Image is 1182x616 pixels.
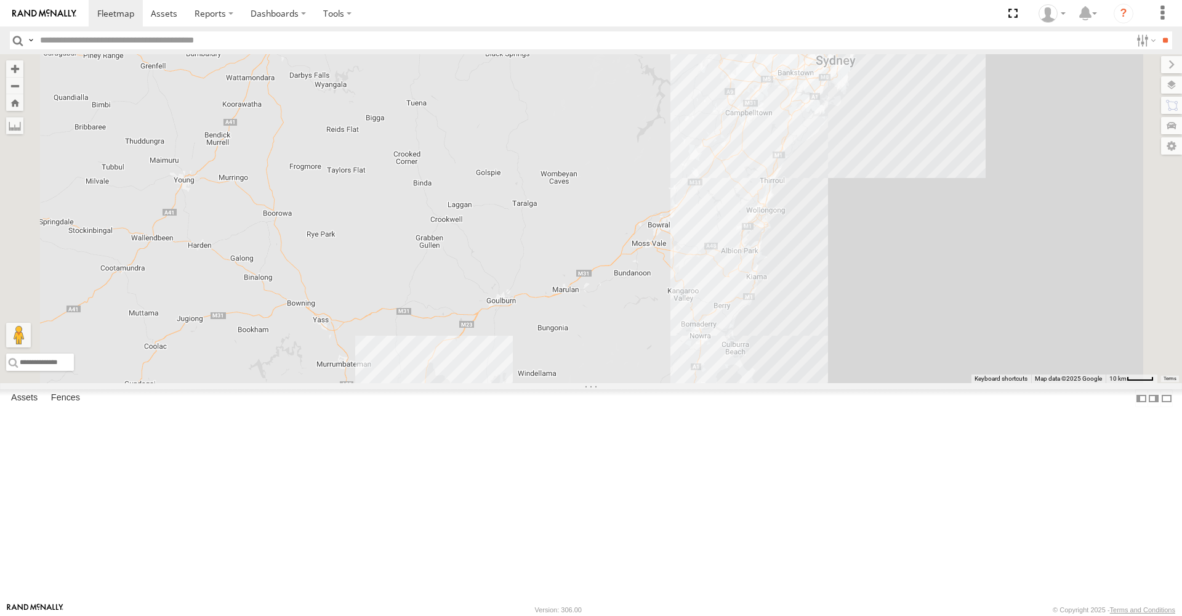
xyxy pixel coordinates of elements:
[1132,31,1158,49] label: Search Filter Options
[6,323,31,347] button: Drag Pegman onto the map to open Street View
[1114,4,1133,23] i: ?
[1135,389,1148,407] label: Dock Summary Table to the Left
[6,77,23,94] button: Zoom out
[45,390,86,407] label: Fences
[26,31,36,49] label: Search Query
[6,94,23,111] button: Zoom Home
[1034,4,1070,23] div: Eric Yao
[1053,606,1175,614] div: © Copyright 2025 -
[1110,606,1175,614] a: Terms and Conditions
[6,117,23,134] label: Measure
[1160,389,1173,407] label: Hide Summary Table
[7,604,63,616] a: Visit our Website
[1161,137,1182,155] label: Map Settings
[1106,375,1157,383] button: Map Scale: 10 km per 40 pixels
[12,9,76,18] img: rand-logo.svg
[1164,376,1176,381] a: Terms (opens in new tab)
[6,60,23,77] button: Zoom in
[975,375,1027,383] button: Keyboard shortcuts
[1109,375,1127,382] span: 10 km
[1148,389,1160,407] label: Dock Summary Table to the Right
[5,390,44,407] label: Assets
[535,606,582,614] div: Version: 306.00
[1035,375,1102,382] span: Map data ©2025 Google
